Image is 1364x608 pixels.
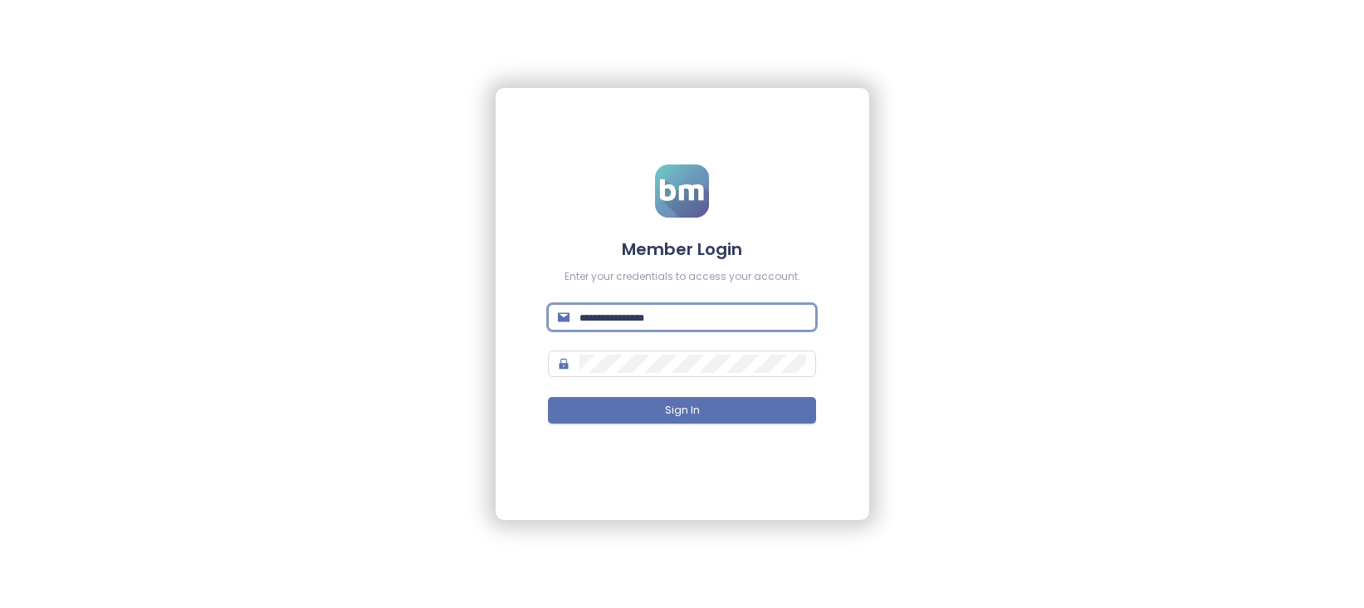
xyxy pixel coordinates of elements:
h4: Member Login [548,238,816,261]
span: Sign In [665,403,700,419]
button: Sign In [548,397,816,424]
div: Enter your credentials to access your account. [548,269,816,285]
span: lock [558,358,570,370]
img: logo [655,164,709,218]
span: mail [558,311,570,323]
